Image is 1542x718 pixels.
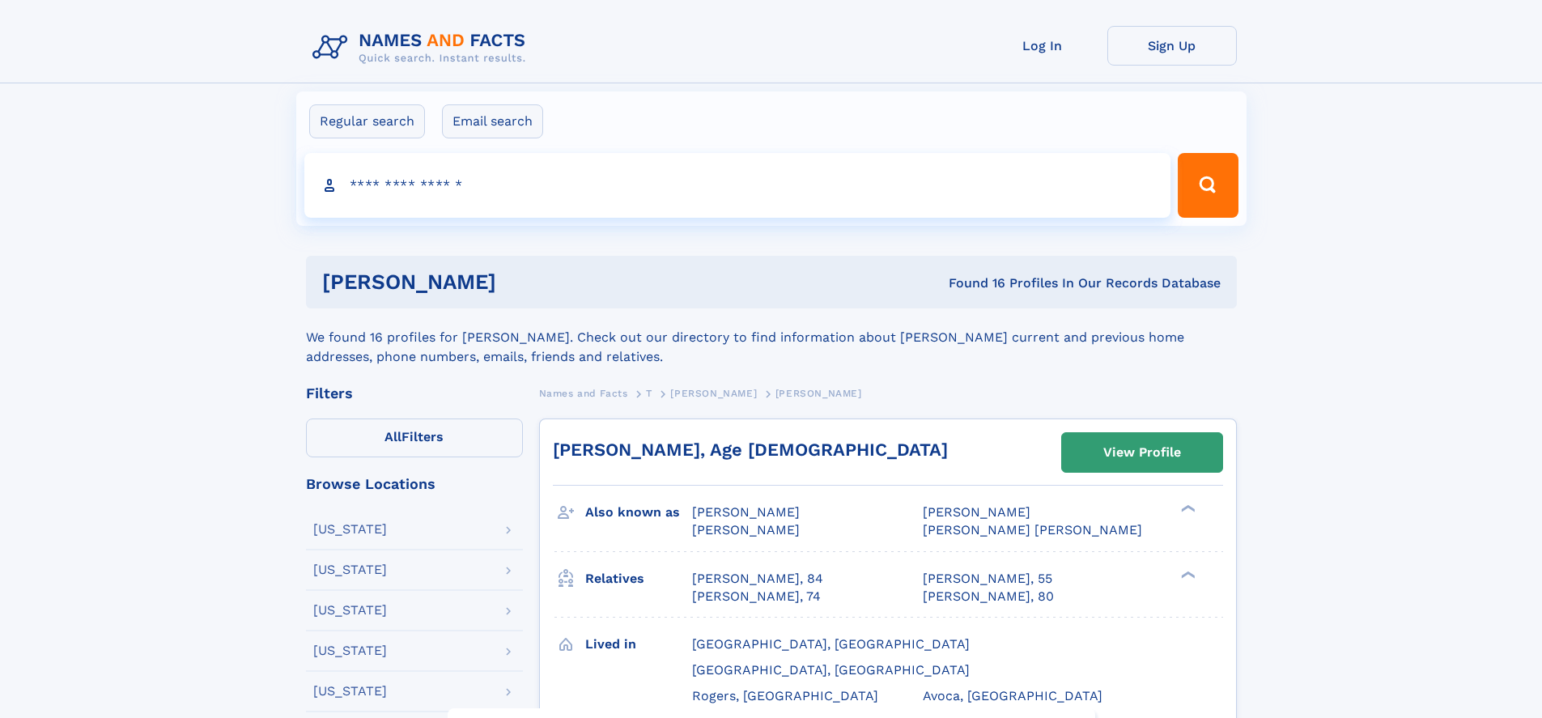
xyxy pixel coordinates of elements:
[692,570,823,588] a: [PERSON_NAME], 84
[692,522,800,537] span: [PERSON_NAME]
[306,477,523,491] div: Browse Locations
[553,440,948,460] a: [PERSON_NAME], Age [DEMOGRAPHIC_DATA]
[313,644,387,657] div: [US_STATE]
[1107,26,1237,66] a: Sign Up
[978,26,1107,66] a: Log In
[1177,503,1196,514] div: ❯
[313,563,387,576] div: [US_STATE]
[384,429,401,444] span: All
[306,26,539,70] img: Logo Names and Facts
[646,383,652,403] a: T
[306,308,1237,367] div: We found 16 profiles for [PERSON_NAME]. Check out our directory to find information about [PERSON...
[585,631,692,658] h3: Lived in
[306,418,523,457] label: Filters
[313,523,387,536] div: [US_STATE]
[585,565,692,593] h3: Relatives
[923,588,1054,605] a: [PERSON_NAME], 80
[722,274,1221,292] div: Found 16 Profiles In Our Records Database
[1178,153,1238,218] button: Search Button
[585,499,692,526] h3: Also known as
[692,504,800,520] span: [PERSON_NAME]
[309,104,425,138] label: Regular search
[923,570,1052,588] a: [PERSON_NAME], 55
[923,688,1102,703] span: Avoca, [GEOGRAPHIC_DATA]
[322,272,723,292] h1: [PERSON_NAME]
[442,104,543,138] label: Email search
[692,688,878,703] span: Rogers, [GEOGRAPHIC_DATA]
[539,383,628,403] a: Names and Facts
[692,662,970,678] span: [GEOGRAPHIC_DATA], [GEOGRAPHIC_DATA]
[313,685,387,698] div: [US_STATE]
[306,386,523,401] div: Filters
[304,153,1171,218] input: search input
[1103,434,1181,471] div: View Profile
[1062,433,1222,472] a: View Profile
[692,636,970,652] span: [GEOGRAPHIC_DATA], [GEOGRAPHIC_DATA]
[923,504,1030,520] span: [PERSON_NAME]
[313,604,387,617] div: [US_STATE]
[692,588,821,605] a: [PERSON_NAME], 74
[775,388,862,399] span: [PERSON_NAME]
[923,522,1142,537] span: [PERSON_NAME] [PERSON_NAME]
[646,388,652,399] span: T
[670,388,757,399] span: [PERSON_NAME]
[670,383,757,403] a: [PERSON_NAME]
[1177,569,1196,580] div: ❯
